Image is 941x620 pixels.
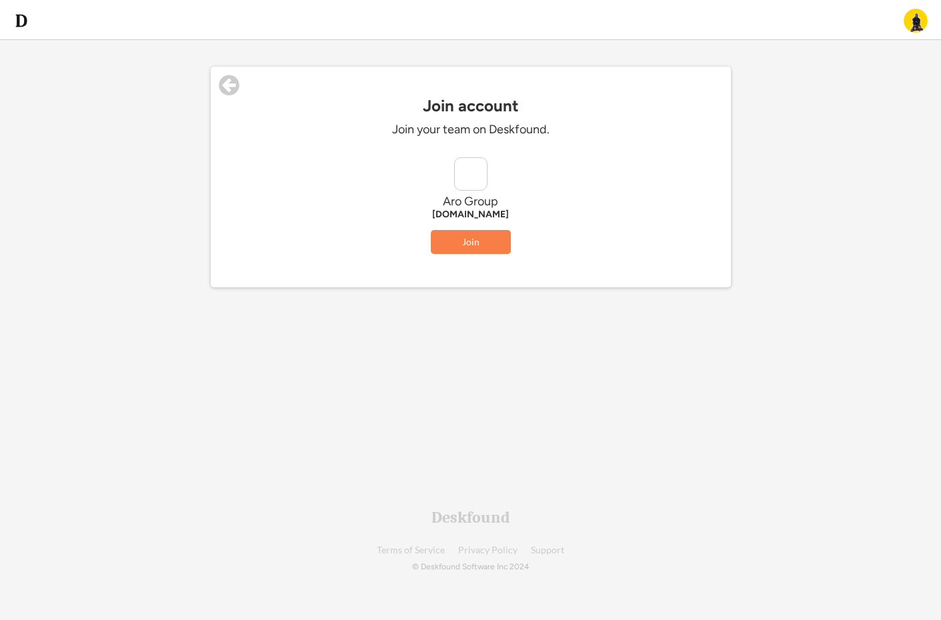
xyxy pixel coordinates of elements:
img: yH5BAEAAAAALAAAAAABAAEAAAIBRAA7 [455,158,487,190]
img: ACg8ocIhC0KJ_1eksnXb1fbF8zBF3Bkn4wR_kmJD6JpxU12mzLZguj0=s96-c [904,9,928,33]
a: Support [531,545,564,555]
button: Join [431,230,511,254]
div: Join your team on Deskfound. [271,122,671,137]
div: Join account [211,97,731,115]
div: [DOMAIN_NAME] [271,209,671,220]
a: Privacy Policy [458,545,518,555]
div: Deskfound [431,509,510,525]
div: Aro Group [271,194,671,209]
a: Terms of Service [377,545,445,555]
img: d-whitebg.png [13,13,29,29]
